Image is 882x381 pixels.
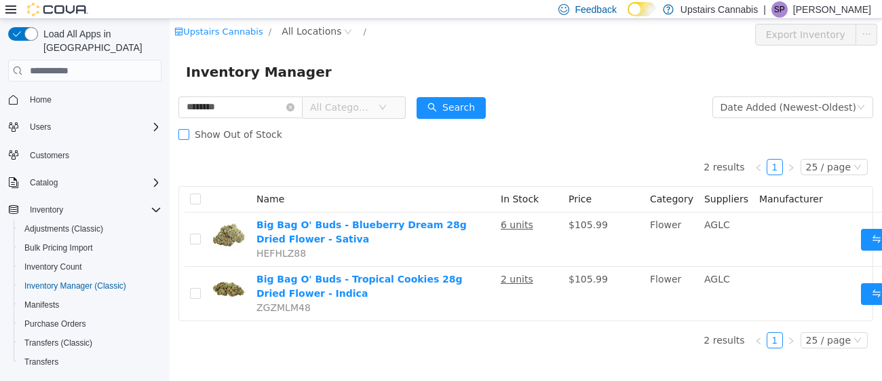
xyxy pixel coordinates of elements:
span: $105.99 [399,200,438,211]
a: Big Bag O' Buds - Blueberry Dream 28g Dried Flower - Sativa [87,200,297,225]
span: Purchase Orders [19,316,161,332]
span: All Locations [112,5,172,20]
span: ZGZMLM48 [87,283,141,294]
span: AGLC [535,255,560,266]
span: / [193,7,196,18]
li: 1 [597,140,613,156]
div: 25 / page [636,314,681,329]
i: icon: down [687,84,695,94]
span: All Categories [140,81,202,95]
p: | [763,1,766,18]
button: Inventory [24,202,69,218]
span: Name [87,175,115,185]
td: Flower [475,248,529,302]
span: Inventory Count [24,261,82,272]
span: HEFHLZ88 [87,229,136,240]
button: Home [3,90,167,109]
span: Bulk Pricing Import [19,240,161,256]
button: Export Inventory [586,5,687,26]
a: Big Bag O' Buds - Tropical Cookies 28g Dried Flower - Indica [87,255,293,280]
button: Manifests [14,295,167,314]
button: Adjustments (Classic) [14,219,167,238]
span: Category [480,175,524,185]
li: 2 results [534,140,575,156]
button: icon: ellipsis [686,5,708,26]
span: Transfers [19,354,161,370]
a: Transfers (Classic) [19,335,98,351]
i: icon: down [209,84,217,94]
div: 25 / page [636,141,681,156]
button: Users [24,119,56,135]
span: Transfers (Classic) [24,338,92,348]
span: $105.99 [399,255,438,266]
span: Inventory [24,202,161,218]
li: Next Page [613,313,630,329]
span: Adjustments (Classic) [24,223,103,234]
button: Inventory [3,200,167,219]
img: Big Bag O' Buds - Blueberry Dream 28g Dried Flower - Sativa hero shot [42,199,76,233]
span: SP [774,1,785,18]
a: Bulk Pricing Import [19,240,98,256]
li: 2 results [534,313,575,329]
span: Dark Mode [628,16,628,17]
button: Transfers (Classic) [14,333,167,352]
span: Price [399,175,422,185]
u: 2 units [331,255,364,266]
a: 1 [598,141,613,156]
button: Inventory Count [14,257,167,276]
div: Sean Paradis [771,1,788,18]
a: Adjustments (Classic) [19,221,109,237]
span: Adjustments (Classic) [19,221,161,237]
img: Big Bag O' Buds - Tropical Cookies 28g Dried Flower - Indica hero shot [42,253,76,287]
i: icon: right [617,145,626,153]
span: Catalog [30,177,58,188]
span: Users [30,122,51,132]
button: Inventory Manager (Classic) [14,276,167,295]
button: icon: swapMove [691,210,754,232]
a: Purchase Orders [19,316,92,332]
span: Manufacturer [590,175,653,185]
li: Previous Page [581,313,597,329]
button: Catalog [24,175,63,191]
i: icon: left [585,318,593,326]
i: icon: close-circle [117,84,125,92]
a: Home [24,92,57,108]
button: Catalog [3,173,167,192]
span: Transfers [24,357,58,367]
a: Transfers [19,354,64,370]
button: Bulk Pricing Import [14,238,167,257]
button: Users [3,117,167,137]
i: icon: shop [5,8,14,17]
span: Customers [30,150,69,161]
i: icon: down [684,317,692,327]
span: Transfers (Classic) [19,335,161,351]
button: icon: swapMove [691,264,754,286]
span: AGLC [535,200,560,211]
span: Home [24,91,161,108]
p: Upstairs Cannabis [680,1,758,18]
div: Date Added (Newest-Oldest) [551,78,687,98]
span: Catalog [24,175,161,191]
i: icon: down [684,144,692,153]
span: Home [30,94,52,105]
i: icon: right [617,318,626,326]
input: Dark Mode [628,2,656,16]
u: 6 units [331,200,364,211]
span: Manifests [19,297,161,313]
span: Show Out of Stock [20,110,118,121]
span: Feedback [575,3,616,16]
li: 1 [597,313,613,329]
span: Suppliers [535,175,579,185]
span: Users [24,119,161,135]
a: Inventory Count [19,259,88,275]
td: Flower [475,194,529,248]
span: / [99,7,102,18]
span: Inventory Manager (Classic) [24,280,126,291]
span: Purchase Orders [24,319,86,329]
a: Customers [24,147,75,164]
a: 1 [598,314,613,329]
a: icon: shopUpstairs Cannabis [5,7,94,18]
button: Transfers [14,352,167,371]
p: [PERSON_NAME] [793,1,871,18]
span: Inventory Manager (Classic) [19,278,161,294]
